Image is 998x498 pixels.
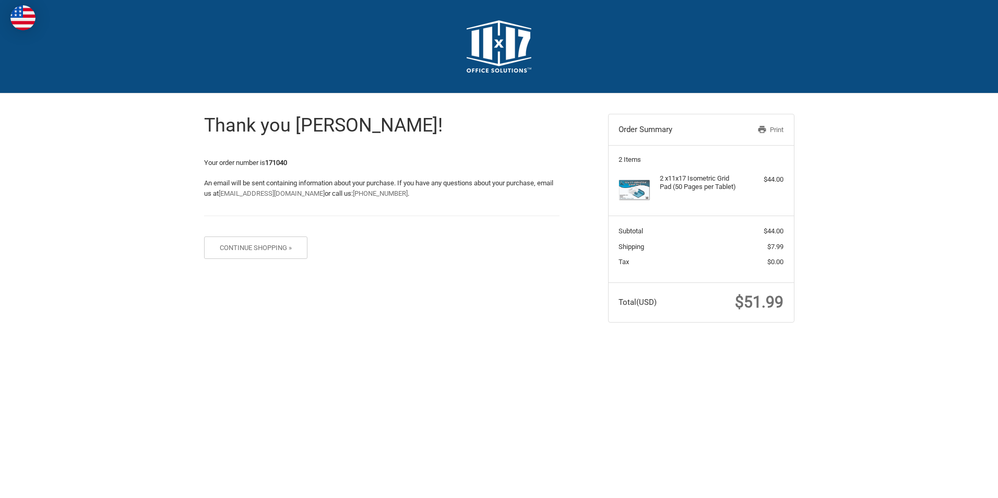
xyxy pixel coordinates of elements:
button: Continue Shopping » [204,236,308,259]
span: Total (USD) [619,298,657,307]
h3: Order Summary [619,125,730,135]
span: $51.99 [735,293,783,311]
a: [PHONE_NUMBER] [353,189,408,197]
h1: Thank you [PERSON_NAME]! [204,114,560,137]
span: Your order number is [204,159,287,167]
span: Subtotal [619,227,643,235]
div: $44.00 [742,174,783,185]
span: Tax [619,258,629,266]
span: $44.00 [764,227,783,235]
strong: 171040 [265,159,287,167]
span: $0.00 [767,258,783,266]
img: duty and tax information for United States [10,5,35,30]
h4: 2 x 11x17 Isometric Grid Pad (50 Pages per Tablet) [660,174,740,192]
h3: 2 Items [619,156,783,164]
span: $7.99 [767,243,783,251]
a: Print [730,125,783,135]
span: An email will be sent containing information about your purchase. If you have any questions about... [204,179,553,197]
span: Shipping [619,243,644,251]
a: [EMAIL_ADDRESS][DOMAIN_NAME] [219,189,325,197]
img: 11x17.com [467,20,531,73]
